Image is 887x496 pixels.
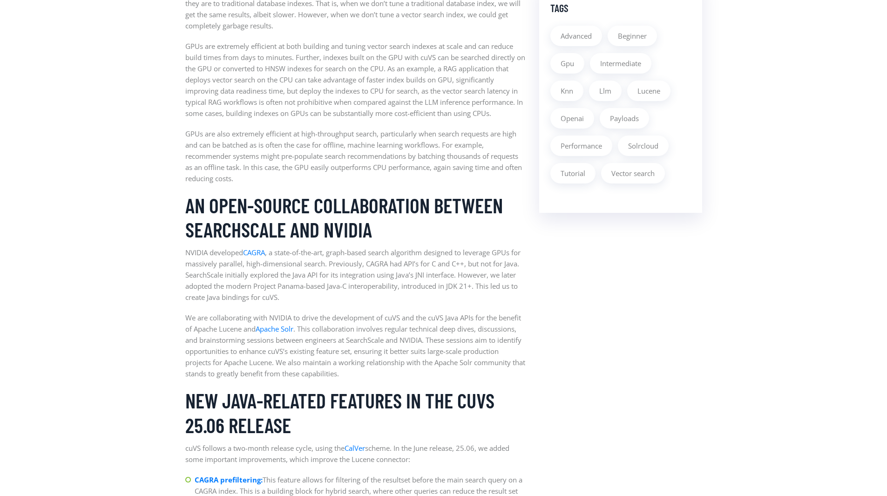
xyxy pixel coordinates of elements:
[256,324,293,333] a: Apache Solr
[550,26,602,46] a: Advanced
[550,2,691,14] h4: Tags
[243,248,265,257] a: CAGRA
[185,442,525,465] p: cuVS follows a two-month release cycle, using the scheme. In the June release, 25.06, we added so...
[618,136,669,156] a: Solrcloud
[195,475,263,484] a: CAGRA prefiltering:
[550,136,612,156] a: Performance
[185,247,525,303] p: NVIDIA developed , a state-of-the-art, graph-based search algorithm designed to leverage GPUs for...
[185,388,525,438] h3: New Java-related features in the cuVS 25.06 Release
[608,26,657,46] a: Beginner
[627,81,670,101] a: Lucene
[550,108,594,129] a: Openai
[590,53,651,74] a: Intermediate
[185,41,525,119] p: GPUs are extremely efficient at both building and tuning vector search indexes at scale and can r...
[345,443,365,453] a: CalVer
[550,163,596,183] a: Tutorial
[601,163,665,183] a: Vector search
[550,81,583,101] a: Knn
[185,312,525,379] p: We are collaborating with NVIDIA to drive the development of cuVS and the cuVS Java APIs for the ...
[550,53,584,74] a: Gpu
[589,81,622,101] a: Llm
[600,108,649,129] a: Payloads
[185,128,525,184] p: GPUs are also extremely efficient at high-throughput search, particularly when search requests ar...
[185,193,525,243] h3: An open-source collaboration between SearchScale and NVIDIA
